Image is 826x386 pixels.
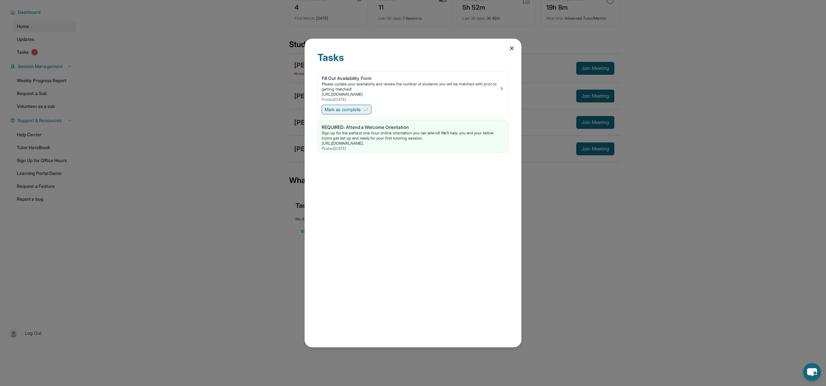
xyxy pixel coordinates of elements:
[318,71,508,103] a: Fill Out Availability FormPlease update your availability and review the number of students you w...
[322,130,504,141] div: Sign up for the earliest one-hour online orientation you can attend! We’ll help you and your fell...
[322,82,499,92] div: Please update your availability and review the number of students you will be matched with prior ...
[322,146,504,151] div: Posted [DATE]
[322,97,499,102] div: Posted [DATE]
[322,75,499,82] div: Fill Out Availability Form
[363,107,368,112] img: Mark as complete
[322,124,504,130] div: REQUIRED: Attend a Welcome Orientation
[318,120,508,152] a: REQUIRED: Attend a Welcome OrientationSign up for the earliest one-hour online orientation you ca...
[317,52,509,71] div: Tasks
[803,363,821,381] button: chat-button
[322,105,371,114] button: Mark as complete
[322,92,363,97] a: [URL][DOMAIN_NAME]
[325,106,361,113] span: Mark as complete
[322,141,365,146] a: [URL][DOMAIN_NAME]..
